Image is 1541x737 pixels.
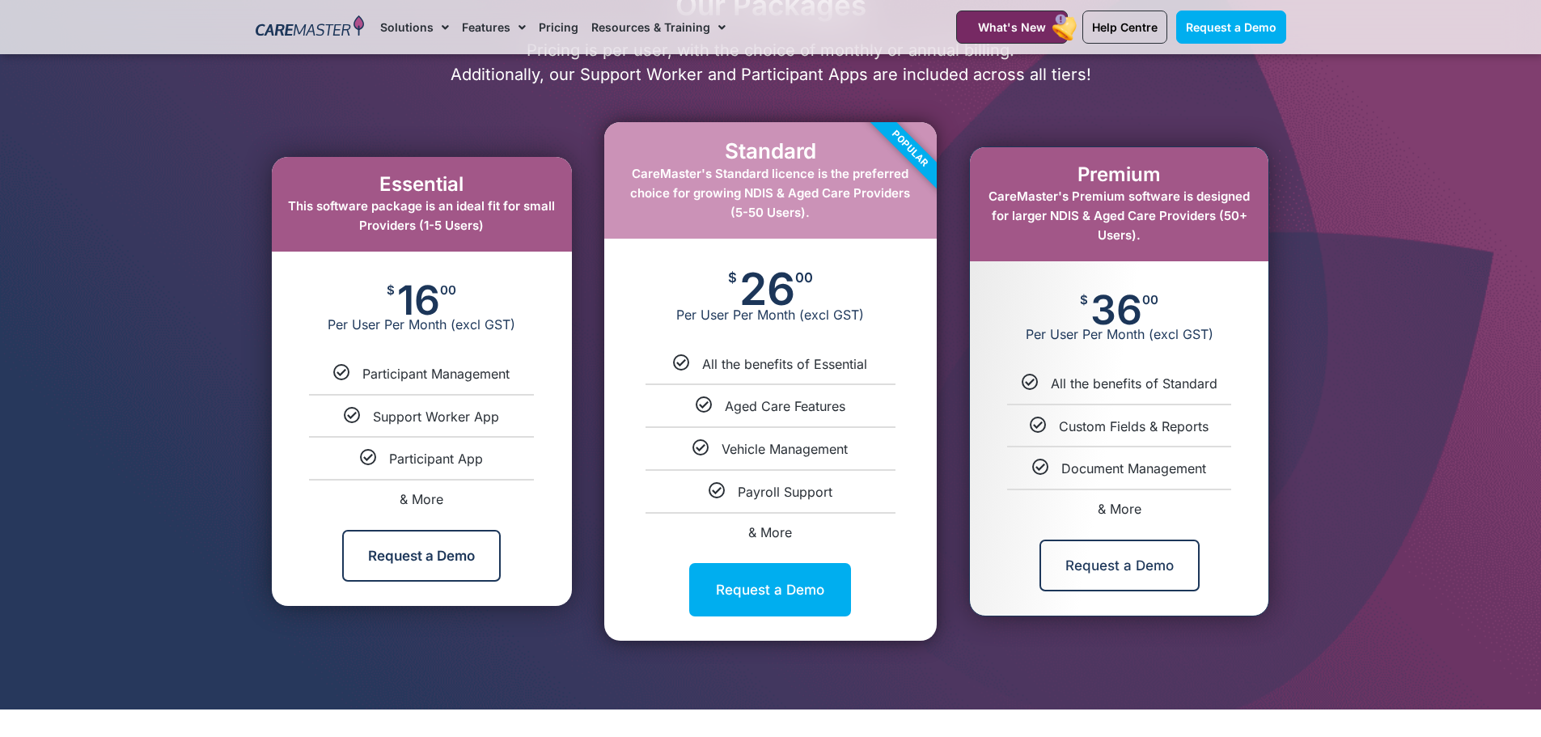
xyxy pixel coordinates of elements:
[725,398,845,414] span: Aged Care Features
[1059,418,1209,434] span: Custom Fields & Reports
[288,198,555,233] span: This software package is an ideal fit for small Providers (1-5 Users)
[387,284,395,296] span: $
[722,441,848,457] span: Vehicle Management
[1039,540,1200,591] a: Request a Demo
[1092,20,1158,34] span: Help Centre
[689,563,851,616] a: Request a Demo
[978,20,1046,34] span: What's New
[440,284,456,296] span: 00
[989,188,1250,243] span: CareMaster's Premium software is designed for larger NDIS & Aged Care Providers (50+ Users).
[288,173,556,197] h2: Essential
[397,284,440,316] span: 16
[728,271,737,285] span: $
[818,57,1002,241] div: Popular
[1061,460,1206,477] span: Document Management
[702,356,867,372] span: All the benefits of Essential
[1186,20,1276,34] span: Request a Demo
[1098,501,1141,517] span: & More
[620,138,921,163] h2: Standard
[956,11,1068,44] a: What's New
[1051,375,1217,392] span: All the benefits of Standard
[738,484,832,500] span: Payroll Support
[272,316,572,332] span: Per User Per Month (excl GST)
[1090,294,1142,326] span: 36
[1080,294,1088,306] span: $
[604,307,937,323] span: Per User Per Month (excl GST)
[256,15,365,40] img: CareMaster Logo
[1142,294,1158,306] span: 00
[1176,11,1286,44] a: Request a Demo
[748,524,792,540] span: & More
[373,409,499,425] span: Support Worker App
[248,38,1294,87] p: Pricing is per user, with the choice of monthly or annual billing. Additionally, our Support Work...
[630,166,910,220] span: CareMaster's Standard licence is the preferred choice for growing NDIS & Aged Care Providers (5-5...
[986,163,1252,187] h2: Premium
[362,366,510,382] span: Participant Management
[342,530,501,582] a: Request a Demo
[795,271,813,285] span: 00
[1082,11,1167,44] a: Help Centre
[970,326,1268,342] span: Per User Per Month (excl GST)
[739,271,795,307] span: 26
[400,491,443,507] span: & More
[389,451,483,467] span: Participant App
